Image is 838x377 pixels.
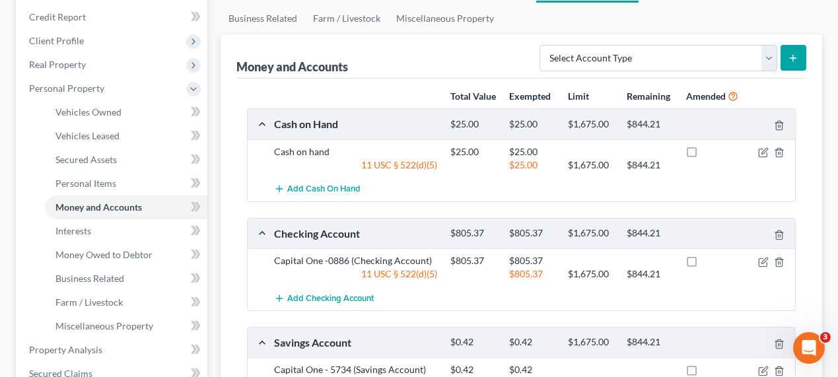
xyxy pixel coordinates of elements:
strong: Limit [568,90,589,102]
div: Cash on Hand [267,117,444,131]
a: Miscellaneous Property [45,314,207,338]
span: Personal Items [55,178,116,189]
div: $0.42 [444,363,503,376]
a: Business Related [45,267,207,291]
strong: Exempted [509,90,551,102]
strong: Amended [686,90,726,102]
a: Money and Accounts [45,195,207,219]
span: Add Checking Account [287,293,374,304]
iframe: Intercom live chat [793,332,825,364]
a: Vehicles Owned [45,100,207,124]
a: Miscellaneous Property [388,3,502,34]
div: $25.00 [503,118,561,131]
span: Business Related [55,273,124,284]
div: 11 USC § 522(d)(5) [267,158,444,172]
div: $805.37 [444,254,503,267]
a: Vehicles Leased [45,124,207,148]
span: Money Owed to Debtor [55,249,153,260]
button: Add Checking Account [274,286,374,310]
span: Farm / Livestock [55,296,123,308]
div: $844.21 [620,158,679,172]
div: $844.21 [620,267,679,281]
div: $1,675.00 [561,267,620,281]
div: $25.00 [503,145,561,158]
span: Real Property [29,59,86,70]
div: $805.37 [503,254,561,267]
div: Capital One -0886 (Checking Account) [267,254,444,267]
div: $1,675.00 [561,118,620,131]
div: Checking Account [267,226,444,240]
div: $805.37 [503,227,561,240]
span: Credit Report [29,11,86,22]
div: Capital One - 5734 (Savings Account) [267,363,444,376]
span: Miscellaneous Property [55,320,153,331]
div: $844.21 [620,336,679,349]
span: Secured Assets [55,154,117,165]
div: $844.21 [620,227,679,240]
span: Client Profile [29,35,84,46]
span: Property Analysis [29,344,102,355]
span: Money and Accounts [55,201,142,213]
div: $844.21 [620,118,679,131]
div: 11 USC § 522(d)(5) [267,267,444,281]
a: Secured Assets [45,148,207,172]
strong: Total Value [450,90,496,102]
div: $25.00 [503,158,561,172]
div: $0.42 [503,336,561,349]
div: $0.42 [444,336,503,349]
a: Personal Items [45,172,207,195]
a: Property Analysis [18,338,207,362]
a: Farm / Livestock [45,291,207,314]
span: Add Cash on Hand [287,184,361,195]
span: Vehicles Leased [55,130,120,141]
div: $1,675.00 [561,158,620,172]
a: Money Owed to Debtor [45,243,207,267]
strong: Remaining [627,90,670,102]
a: Farm / Livestock [305,3,388,34]
div: $1,675.00 [561,336,620,349]
div: $805.37 [503,267,561,281]
a: Interests [45,219,207,243]
button: Add Cash on Hand [274,177,361,201]
div: Money and Accounts [236,59,348,75]
div: Cash on hand [267,145,444,158]
div: $805.37 [444,227,503,240]
span: Interests [55,225,91,236]
a: Credit Report [18,5,207,29]
span: Personal Property [29,83,104,94]
div: Savings Account [267,335,444,349]
span: 3 [820,332,831,343]
div: $0.42 [503,363,561,376]
a: Business Related [221,3,305,34]
div: $25.00 [444,118,503,131]
div: $1,675.00 [561,227,620,240]
span: Vehicles Owned [55,106,122,118]
div: $25.00 [444,145,503,158]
